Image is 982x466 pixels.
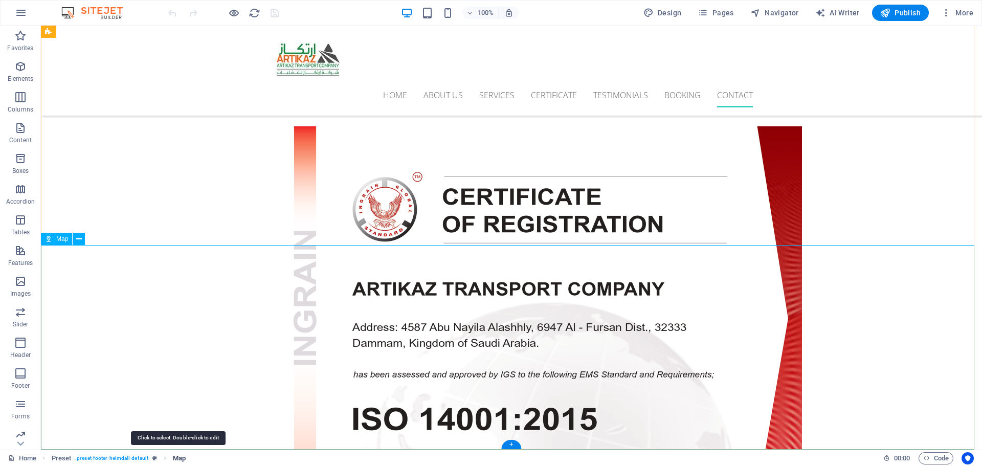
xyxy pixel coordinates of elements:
p: Header [10,351,31,359]
i: On resize automatically adjust zoom level to fit chosen device. [504,8,514,17]
nav: breadcrumb [52,452,186,464]
button: Pages [694,5,738,21]
button: AI Writer [811,5,864,21]
button: Usercentrics [962,452,974,464]
span: Map [56,236,68,242]
span: Publish [880,8,921,18]
span: Code [923,452,949,464]
button: Navigator [746,5,803,21]
p: Favorites [7,44,33,52]
img: Editor Logo [59,7,136,19]
p: Accordion [6,197,35,206]
p: Boxes [12,167,29,175]
h6: 100% [478,7,494,19]
span: More [941,8,973,18]
button: Publish [872,5,929,21]
button: More [937,5,977,21]
button: 100% [462,7,499,19]
span: Click to select. Double-click to edit [52,452,72,464]
div: + [501,440,521,449]
p: Features [8,259,33,267]
span: Pages [698,8,733,18]
i: Reload page [249,7,260,19]
div: Design (Ctrl+Alt+Y) [639,5,686,21]
p: Elements [8,75,34,83]
p: Tables [11,228,30,236]
p: Forms [11,412,30,420]
span: . preset-footer-heimdall-default [75,452,148,464]
span: Map [173,452,186,464]
h6: Session time [883,452,910,464]
p: Slider [13,320,29,328]
button: reload [248,7,260,19]
span: : [901,454,903,462]
iframe: To enrich screen reader interactions, please activate Accessibility in Grammarly extension settings [41,26,982,450]
p: Footer [11,382,30,390]
a: Click to cancel selection. Double-click to open Pages [8,452,36,464]
i: This element is a customizable preset [152,455,157,461]
p: Content [9,136,32,144]
button: Design [639,5,686,21]
span: AI Writer [815,8,860,18]
span: 00 00 [894,452,910,464]
button: Click here to leave preview mode and continue editing [228,7,240,19]
span: Design [643,8,682,18]
span: Navigator [750,8,799,18]
p: Images [10,290,31,298]
button: Code [919,452,953,464]
p: Columns [8,105,33,114]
